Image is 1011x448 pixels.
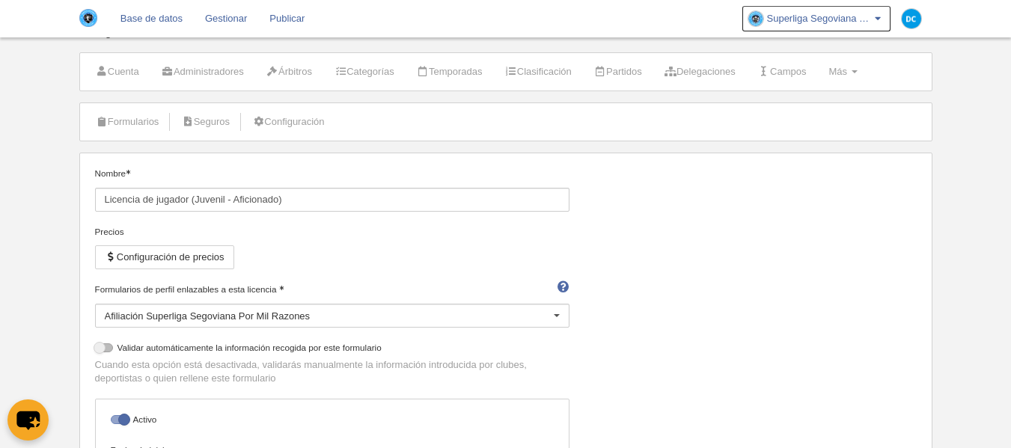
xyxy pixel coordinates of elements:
a: Formularios [88,111,168,133]
button: chat-button [7,399,49,441]
input: Nombre [95,188,569,212]
a: Más [820,61,865,83]
a: Categorías [326,61,403,83]
img: c2l6ZT0zMHgzMCZmcz05JnRleHQ9REMmYmc9MDM5YmU1.png [902,9,921,28]
label: Nombre [95,167,569,212]
i: Obligatorio [279,286,284,290]
button: Configuración de precios [95,245,234,269]
a: Clasificación [497,61,580,83]
label: Activo [111,413,554,430]
a: Árbitros [258,61,320,83]
label: Formularios de perfil enlazables a esta licencia [95,283,569,296]
label: Validar automáticamente la información recogida por este formulario [95,341,569,358]
div: Precios [95,225,569,239]
img: OavcNxVbaZnD.30x30.jpg [748,11,763,26]
p: Cuando esta opción está desactivada, validarás manualmente la información introducida por clubes,... [95,358,569,385]
a: Configuración [244,111,332,133]
img: Superliga Segoviana Por Mil Razones [79,9,97,27]
i: Obligatorio [126,170,130,174]
a: Delegaciones [656,61,744,83]
span: Más [828,66,847,77]
a: Campos [750,61,815,83]
div: Configuración [79,26,932,52]
a: Superliga Segoviana Por Mil Razones [742,6,891,31]
a: Administradores [153,61,252,83]
a: Cuenta [88,61,147,83]
a: Partidos [586,61,650,83]
span: Superliga Segoviana Por Mil Razones [767,11,872,26]
span: Afiliación Superliga Segoviana Por Mil Razones [105,310,311,322]
a: Seguros [173,111,238,133]
a: Temporadas [409,61,491,83]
